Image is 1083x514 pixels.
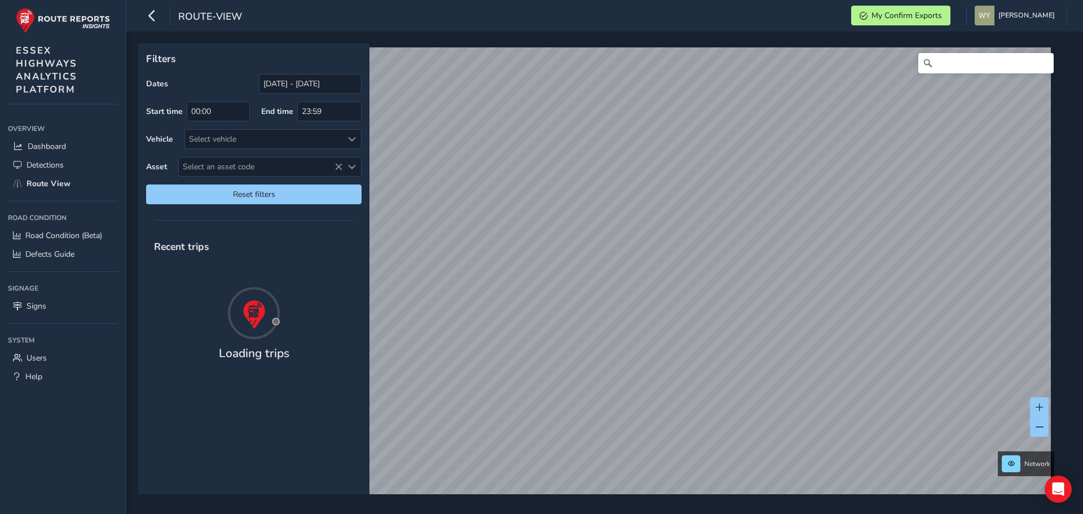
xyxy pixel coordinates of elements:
[871,10,942,21] span: My Confirm Exports
[146,78,168,89] label: Dates
[975,6,994,25] img: diamond-layout
[146,51,362,66] p: Filters
[16,44,77,96] span: ESSEX HIGHWAYS ANALYTICS PLATFORM
[1024,459,1050,468] span: Network
[179,157,342,176] span: Select an asset code
[918,53,1054,73] input: Search
[146,232,217,261] span: Recent trips
[219,346,289,361] h4: Loading trips
[261,106,293,117] label: End time
[16,8,110,33] img: rr logo
[25,249,74,260] span: Defects Guide
[185,130,342,148] div: Select vehicle
[28,141,66,152] span: Dashboard
[146,106,183,117] label: Start time
[342,157,361,176] div: Select an asset code
[8,226,118,245] a: Road Condition (Beta)
[25,371,42,382] span: Help
[8,156,118,174] a: Detections
[27,301,46,311] span: Signs
[146,184,362,204] button: Reset filters
[27,353,47,363] span: Users
[155,189,353,200] span: Reset filters
[8,209,118,226] div: Road Condition
[8,367,118,386] a: Help
[8,137,118,156] a: Dashboard
[178,10,242,25] span: route-view
[8,120,118,137] div: Overview
[851,6,950,25] button: My Confirm Exports
[146,134,173,144] label: Vehicle
[1045,476,1072,503] div: Open Intercom Messenger
[8,280,118,297] div: Signage
[975,6,1059,25] button: [PERSON_NAME]
[8,349,118,367] a: Users
[8,245,118,263] a: Defects Guide
[998,6,1055,25] span: [PERSON_NAME]
[25,230,102,241] span: Road Condition (Beta)
[8,174,118,193] a: Route View
[8,332,118,349] div: System
[142,47,1051,507] canvas: Map
[146,161,167,172] label: Asset
[8,297,118,315] a: Signs
[27,160,64,170] span: Detections
[27,178,71,189] span: Route View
